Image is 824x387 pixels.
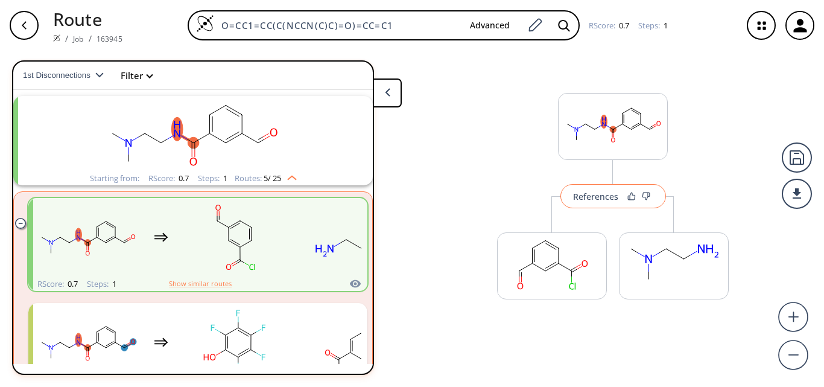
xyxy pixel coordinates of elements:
button: Show similar routes [169,278,232,289]
button: Filter [113,71,152,80]
a: Job [73,34,83,44]
svg: Oc1c(F)c(F)c(F)c(F)c1F [180,305,289,380]
span: 0.7 [177,173,189,184]
span: 0.7 [66,278,78,289]
span: 1 [221,173,227,184]
img: Up [281,171,297,181]
svg: CN(C)CCNC(=O)c1cccc(C=O)c1 [36,96,350,171]
input: Enter SMILES [214,19,460,31]
svg: CN(C)CCNC(=O)c1cccc(C=O)c1 [33,305,142,380]
svg: CN(C)CCN [301,200,410,275]
svg: NCc1cccc(C(=O)O)c1 [301,305,410,380]
button: 1st Disconnections [23,61,113,90]
p: Route [53,6,122,32]
svg: CN(C)CCNC(=O)c1cccc(C=O)c1 [33,200,142,275]
div: RScore : [589,22,629,30]
button: Advanced [460,14,519,37]
li: / [65,32,68,45]
div: Steps : [198,174,227,182]
div: Steps : [87,280,116,288]
svg: CN(C)CCNC(=O)c1cccc(C=O)c1 [559,94,667,155]
img: Logo Spaya [196,14,214,33]
div: RScore : [37,280,78,288]
div: References [573,193,618,200]
span: 1 [110,278,116,289]
span: 1st Disconnections [23,71,95,80]
span: 0.7 [617,20,629,31]
a: 163945 [97,34,122,44]
div: Steps : [638,22,668,30]
svg: O=Cc1cccc(C(=O)Cl)c1 [180,200,289,275]
span: 5 / 25 [264,174,281,182]
div: Routes: [235,174,297,182]
svg: O=Cc1cccc(C(=O)Cl)c1 [498,233,606,295]
span: 1 [662,20,668,31]
button: References [560,184,666,208]
div: RScore : [148,174,189,182]
div: Starting from: [90,174,139,182]
svg: CN(C)CCN [620,233,728,295]
img: Spaya logo [53,34,60,42]
li: / [89,32,92,45]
